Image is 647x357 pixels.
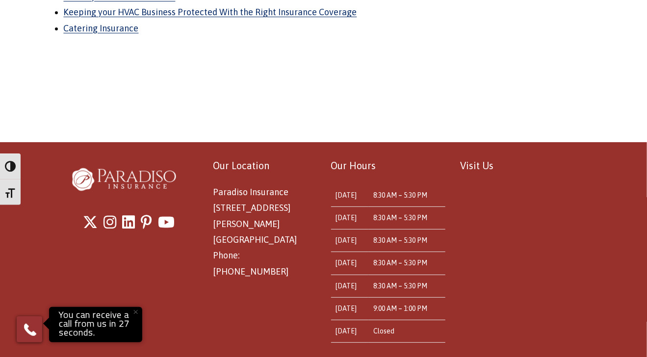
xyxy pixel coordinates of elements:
td: [DATE] [331,252,368,275]
button: Close [125,301,147,323]
time: 8:30 AM – 5:30 PM [373,282,427,290]
a: LinkedIn [122,209,135,235]
a: X [83,209,98,235]
td: [DATE] [331,297,368,320]
a: Keeping your HVAC Business Protected With the Right Insurance Coverage [64,7,357,17]
p: Our Hours [331,157,446,175]
p: You can receive a call from us in 27 seconds. [52,309,140,340]
span: Paradiso Insurance [STREET_ADDRESS] [PERSON_NAME][GEOGRAPHIC_DATA] Phone: [PHONE_NUMBER] [213,187,297,277]
time: 8:30 AM – 5:30 PM [373,214,427,222]
td: [DATE] [331,275,368,297]
td: [DATE] [331,207,368,229]
td: [DATE] [331,229,368,252]
a: Pinterest [141,209,152,235]
time: 8:30 AM – 5:30 PM [373,191,427,199]
td: [DATE] [331,320,368,343]
a: Youtube [158,209,175,235]
td: Closed [368,320,445,343]
td: [DATE] [331,184,368,207]
img: Phone icon [22,322,38,337]
time: 8:30 AM – 5:30 PM [373,236,427,244]
p: Our Location [213,157,316,175]
a: Instagram [104,209,116,235]
a: Catering Insurance [64,23,139,33]
time: 9:00 AM – 1:00 PM [373,305,427,312]
p: Visit Us [460,157,575,175]
iframe: Paradiso Insurance Location [460,184,575,322]
time: 8:30 AM – 5:30 PM [373,259,427,267]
